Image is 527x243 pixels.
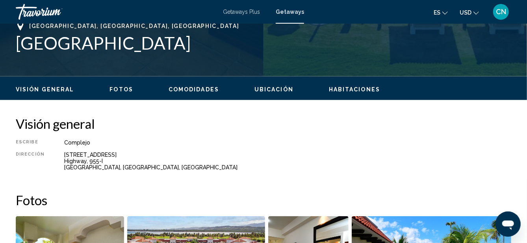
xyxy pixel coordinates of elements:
div: [STREET_ADDRESS] Highway, 955-I [GEOGRAPHIC_DATA], [GEOGRAPHIC_DATA], [GEOGRAPHIC_DATA] [64,152,511,171]
h2: Fotos [16,192,511,208]
div: Complejo [64,139,511,146]
span: CN [496,8,506,16]
button: Habitaciones [329,86,380,93]
span: es [434,9,440,16]
h2: Visión general [16,116,511,132]
button: Change currency [460,7,479,18]
span: [GEOGRAPHIC_DATA], [GEOGRAPHIC_DATA], [GEOGRAPHIC_DATA] [29,23,239,29]
button: Fotos [109,86,133,93]
button: Ubicación [254,86,293,93]
div: Dirección [16,152,45,171]
button: Visión general [16,86,74,93]
button: Comodidades [169,86,219,93]
h1: [GEOGRAPHIC_DATA] [16,33,511,53]
a: Getaways [276,9,304,15]
button: Change language [434,7,448,18]
iframe: Button to launch messaging window [495,211,521,237]
div: Escribe [16,139,45,146]
span: USD [460,9,471,16]
a: Getaways Plus [223,9,260,15]
a: Travorium [16,4,215,20]
button: User Menu [491,4,511,20]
